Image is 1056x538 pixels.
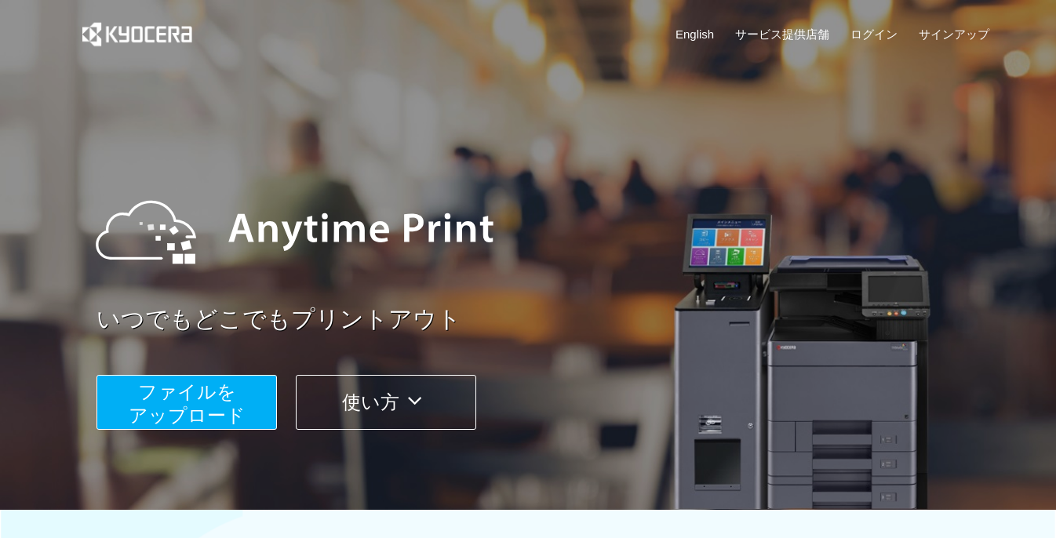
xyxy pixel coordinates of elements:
[129,381,246,426] span: ファイルを ​​アップロード
[96,303,999,336] a: いつでもどこでもプリントアウト
[296,375,476,430] button: 使い方
[919,26,989,42] a: サインアップ
[96,375,277,430] button: ファイルを​​アップロード
[735,26,829,42] a: サービス提供店舗
[850,26,898,42] a: ログイン
[675,26,714,42] a: English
